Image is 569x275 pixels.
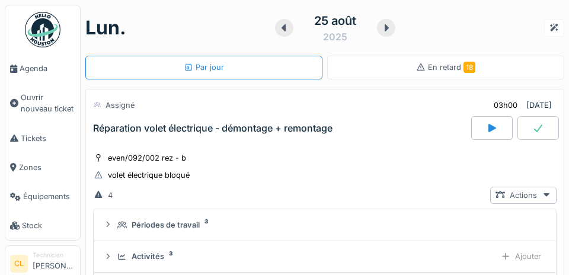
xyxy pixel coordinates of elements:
div: Activités [132,251,164,262]
div: Réparation volet électrique - démontage + remontage [93,123,333,134]
a: Stock [5,211,80,240]
div: Technicien [33,251,75,260]
span: Tickets [21,133,75,144]
div: 25 août [314,12,356,30]
span: 18 [463,62,475,73]
span: En retard [428,63,475,72]
summary: Périodes de travail3 [98,214,551,236]
div: Périodes de travail [132,219,200,231]
a: Zones [5,153,80,182]
div: Assigné [106,100,135,111]
span: Stock [22,220,75,231]
div: 2025 [323,30,347,44]
span: Zones [19,162,75,173]
div: Ajouter [496,248,546,265]
div: [DATE] [526,100,552,111]
a: Agenda [5,54,80,83]
li: CL [10,255,28,273]
summary: Activités3Ajouter [98,246,551,268]
div: 03h00 [494,100,517,111]
a: Équipements [5,182,80,211]
div: volet électrique bloqué [108,170,190,181]
span: Agenda [20,63,75,74]
a: Tickets [5,124,80,153]
a: Ouvrir nouveau ticket [5,83,80,123]
div: Par jour [184,62,224,73]
span: Équipements [23,191,75,202]
div: Actions [490,187,557,204]
img: Badge_color-CXgf-gQk.svg [25,12,60,47]
h1: lun. [85,17,126,39]
span: Ouvrir nouveau ticket [21,92,75,114]
div: even/092/002 rez - b [108,152,186,164]
div: 4 [108,190,113,201]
